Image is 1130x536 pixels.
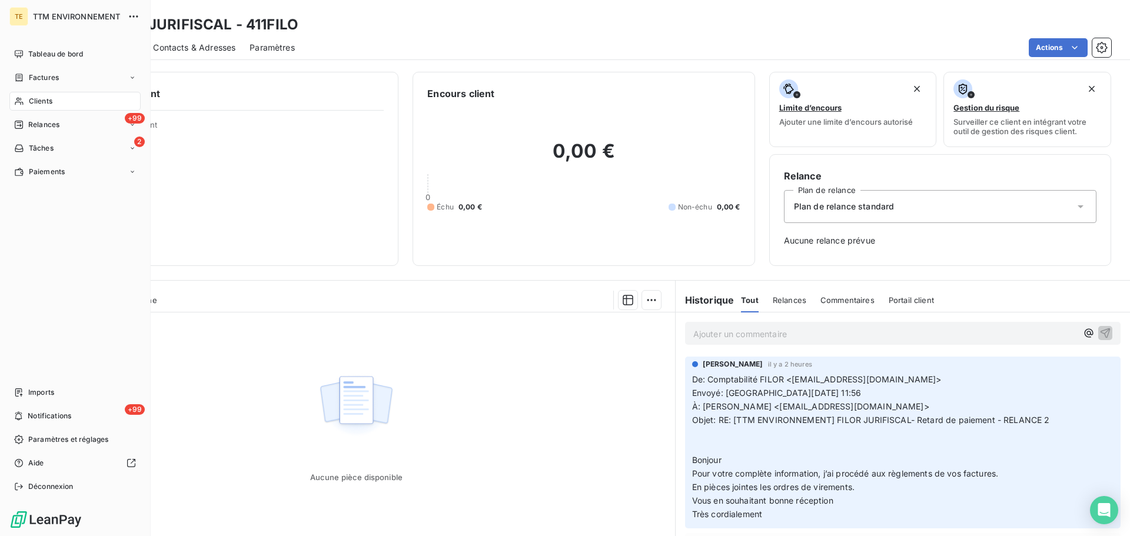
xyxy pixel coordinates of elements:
span: Tâches [29,143,54,154]
span: Aucune pièce disponible [310,472,403,482]
span: Tableau de bord [28,49,83,59]
span: Très cordialement [692,509,763,519]
span: 0 [426,192,430,202]
span: +99 [125,404,145,415]
span: Limite d’encours [779,103,842,112]
button: Actions [1029,38,1088,57]
img: Empty state [318,369,394,442]
span: En pièces jointes les ordres de virements. [692,482,855,492]
span: De: Comptabilité FILOR <[EMAIL_ADDRESS][DOMAIN_NAME]> [692,374,942,384]
span: Relances [773,295,806,305]
span: Notifications [28,411,71,421]
span: Bonjour [692,455,722,465]
div: TE [9,7,28,26]
span: Relances [28,119,59,130]
span: 0,00 € [717,202,740,212]
span: Paiements [29,167,65,177]
h2: 0,00 € [427,139,740,175]
span: Contacts & Adresses [153,42,235,54]
span: Paramètres et réglages [28,434,108,445]
span: il y a 2 heures [768,361,812,368]
span: Surveiller ce client en intégrant votre outil de gestion des risques client. [953,117,1101,136]
a: Aide [9,454,141,472]
span: Plan de relance standard [794,201,895,212]
span: Propriétés Client [95,120,384,137]
span: Ajouter une limite d’encours autorisé [779,117,913,126]
span: 0,00 € [458,202,482,212]
span: Clients [29,96,52,106]
h3: FILOR JURIFISCAL - 411FILO [104,14,298,35]
span: Paramètres [250,42,295,54]
span: Non-échu [678,202,712,212]
span: Commentaires [820,295,875,305]
span: Imports [28,387,54,398]
h6: Informations client [71,86,384,101]
span: À: [PERSON_NAME] <[EMAIL_ADDRESS][DOMAIN_NAME]> [692,401,929,411]
span: Portail client [889,295,934,305]
span: Aucune relance prévue [784,235,1096,247]
h6: Encours client [427,86,494,101]
span: TTM ENVIRONNEMENT [33,12,121,21]
button: Limite d’encoursAjouter une limite d’encours autorisé [769,72,937,147]
span: Pour votre complète information, j’ai procédé aux règlements de vos factures. [692,468,999,478]
span: 2 [134,137,145,147]
span: Gestion du risque [953,103,1019,112]
h6: Relance [784,169,1096,183]
span: Aide [28,458,44,468]
span: Tout [741,295,759,305]
h6: Historique [676,293,734,307]
img: Logo LeanPay [9,510,82,529]
span: Objet: RE: [TTM ENVIRONNEMENT] FILOR JURIFISCAL- Retard de paiement - RELANCE 2 [692,415,1050,425]
span: +99 [125,113,145,124]
span: Échu [437,202,454,212]
span: Vous en souhaitant bonne réception [692,495,833,505]
span: Envoyé: [GEOGRAPHIC_DATA][DATE] 11:56 [692,388,862,398]
div: Open Intercom Messenger [1090,496,1118,524]
span: [PERSON_NAME] [703,359,763,369]
span: Déconnexion [28,481,74,492]
button: Gestion du risqueSurveiller ce client en intégrant votre outil de gestion des risques client. [943,72,1111,147]
span: Factures [29,72,59,83]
